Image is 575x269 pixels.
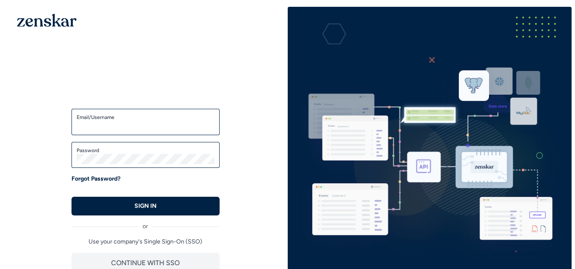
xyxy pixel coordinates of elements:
[77,147,215,154] label: Password
[77,114,215,121] label: Email/Username
[72,238,220,246] p: Use your company's Single Sign-On (SSO)
[72,197,220,215] button: SIGN IN
[17,14,77,27] img: 1OGAJ2xQqyY4LXKgY66KYq0eOWRCkrZdAb3gUhuVAqdWPZE9SRJmCz+oDMSn4zDLXe31Ii730ItAGKgCKgCCgCikA4Av8PJUP...
[72,215,220,231] div: or
[72,175,120,183] a: Forgot Password?
[134,202,157,210] p: SIGN IN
